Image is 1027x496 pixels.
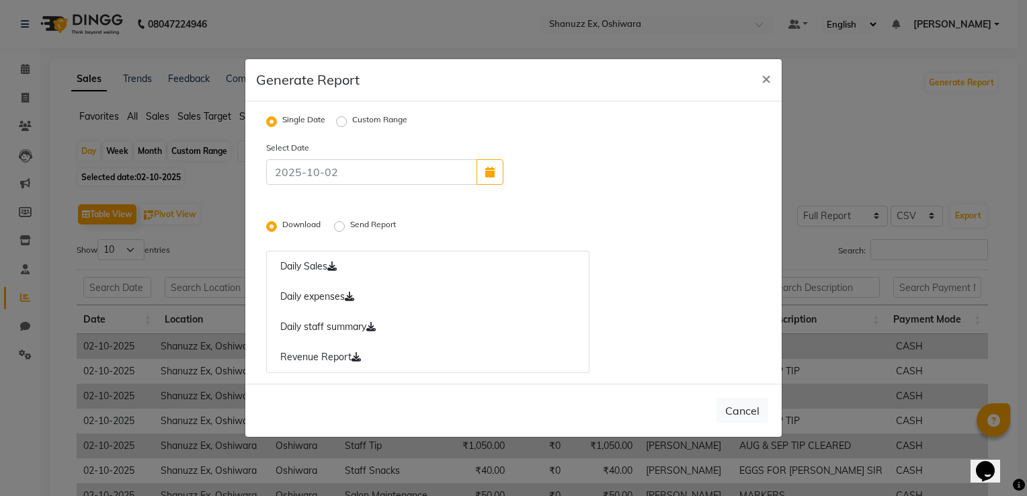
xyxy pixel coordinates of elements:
label: Select Date [256,142,385,154]
a: Daily expenses [266,282,589,313]
a: Revenue Report [266,342,589,373]
label: Send Report [350,218,399,235]
label: Custom Range [352,114,407,130]
label: Download [282,218,323,235]
button: Close [751,59,782,97]
input: 2025-10-02 [266,159,477,185]
label: Single Date [282,114,325,130]
a: Daily Sales [266,251,589,282]
a: Daily staff summary [266,312,589,343]
span: × [762,68,771,88]
button: Cancel [716,398,768,423]
h5: Generate Report [256,70,360,90]
iframe: chat widget [971,442,1014,483]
